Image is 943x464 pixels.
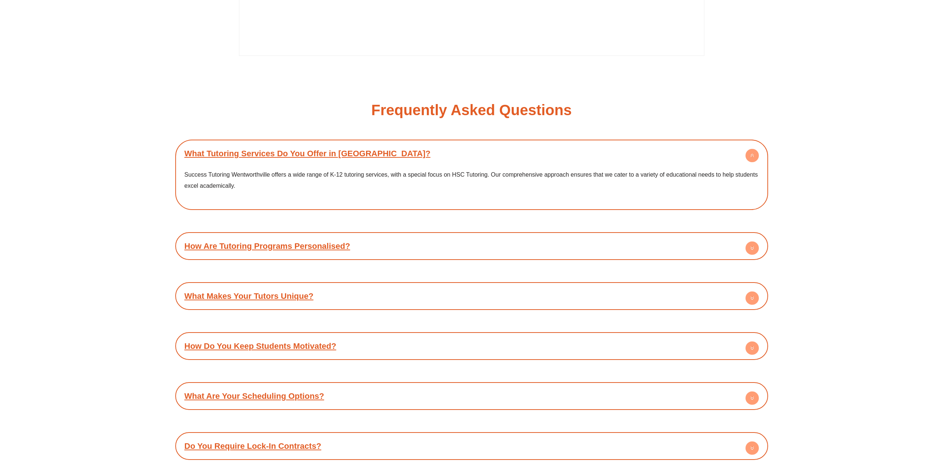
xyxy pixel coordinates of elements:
div: How Do You Keep Students Motivated? [179,336,764,356]
a: What Are Your Scheduling Options? [185,391,324,401]
div: How Are Tutoring Programs Personalised? [179,236,764,256]
a: What Tutoring Services Do You Offer in [GEOGRAPHIC_DATA]? [185,149,431,158]
span: Success Tutoring Wentworthville offers a wide range of K-12 tutoring services, with a special foc... [185,171,758,189]
a: How Do You Keep Students Motivated? [185,341,336,351]
div: What Are Your Scheduling Options? [179,386,764,406]
div: What Tutoring Services Do You Offer in [GEOGRAPHIC_DATA]? [179,143,764,164]
div: What Tutoring Services Do You Offer in [GEOGRAPHIC_DATA]? [179,164,764,206]
div: Do You Require Lock-In Contracts? [179,436,764,456]
a: What Makes Your Tutors Unique? [185,291,313,301]
div: What Makes Your Tutors Unique? [179,286,764,306]
iframe: Chat Widget [820,380,943,464]
a: How Are Tutoring Programs Personalised? [185,241,350,251]
a: Do You Require Lock-In Contracts? [185,441,322,451]
h2: Frequently Asked Questions [371,103,572,117]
